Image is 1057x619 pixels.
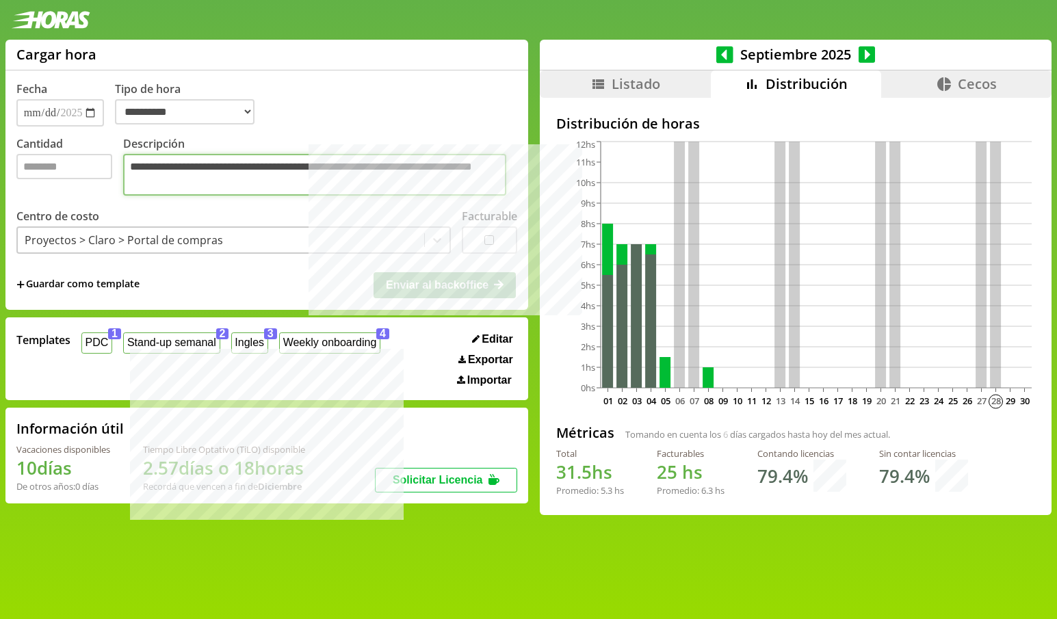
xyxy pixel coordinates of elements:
[757,447,846,460] div: Contando licencias
[81,332,112,354] button: PDC1
[612,75,660,93] span: Listado
[258,480,302,492] b: Diciembre
[16,81,47,96] label: Fecha
[264,328,277,339] span: 3
[879,447,968,460] div: Sin contar licencias
[733,45,859,64] span: Septiembre 2025
[454,353,517,367] button: Exportar
[16,480,110,492] div: De otros años: 0 días
[576,176,595,189] tspan: 10hs
[690,395,699,407] text: 07
[462,209,517,224] label: Facturable
[556,484,624,497] div: Promedio: hs
[701,484,713,497] span: 6.3
[958,75,997,93] span: Cecos
[581,341,595,353] tspan: 2hs
[123,332,220,354] button: Stand-up semanal2
[790,395,800,407] text: 14
[16,443,110,456] div: Vacaciones disponibles
[143,480,305,492] div: Recordá que vencen a fin de
[376,328,389,339] span: 4
[468,332,517,346] button: Editar
[375,468,517,492] button: Solicitar Licencia
[216,328,229,339] span: 2
[603,395,613,407] text: 01
[556,460,592,484] span: 31.5
[115,81,265,127] label: Tipo de hora
[16,419,124,438] h2: Información útil
[661,395,670,407] text: 05
[16,154,112,179] input: Cantidad
[862,395,872,407] text: 19
[16,45,96,64] h1: Cargar hora
[581,382,595,394] tspan: 0hs
[25,233,223,248] div: Proyectos > Claro > Portal de compras
[657,447,725,460] div: Facturables
[581,259,595,271] tspan: 6hs
[468,354,513,366] span: Exportar
[618,395,627,407] text: 02
[279,332,380,354] button: Weekly onboarding4
[1020,395,1030,407] text: 30
[733,395,742,407] text: 10
[625,428,890,440] span: Tomando en cuenta los días cargados hasta hoy del mes actual.
[991,395,1001,407] text: 28
[556,423,614,442] h2: Métricas
[143,443,305,456] div: Tiempo Libre Optativo (TiLO) disponible
[657,484,725,497] div: Promedio: hs
[16,332,70,347] span: Templates
[919,395,929,407] text: 23
[581,361,595,373] tspan: 1hs
[581,300,595,312] tspan: 4hs
[647,395,657,407] text: 04
[581,238,595,250] tspan: 7hs
[723,428,728,440] span: 6
[805,395,814,407] text: 15
[581,218,595,230] tspan: 8hs
[675,395,685,407] text: 06
[601,484,612,497] span: 5.3
[556,447,624,460] div: Total
[657,460,725,484] h1: hs
[879,464,930,488] h1: 79.4 %
[482,333,512,345] span: Editar
[632,395,642,407] text: 03
[876,395,886,407] text: 20
[231,332,268,354] button: Ingles3
[581,197,595,209] tspan: 9hs
[16,456,110,480] h1: 10 días
[393,474,483,486] span: Solicitar Licencia
[747,395,757,407] text: 11
[934,395,944,407] text: 24
[556,460,624,484] h1: hs
[576,138,595,150] tspan: 12hs
[718,395,728,407] text: 09
[761,395,771,407] text: 12
[905,395,915,407] text: 22
[16,277,140,292] span: +Guardar como template
[704,395,714,407] text: 08
[467,374,512,386] span: Importar
[819,395,828,407] text: 16
[833,395,843,407] text: 17
[891,395,900,407] text: 21
[143,456,305,480] h1: 2.57 días o 18 horas
[16,136,123,199] label: Cantidad
[11,11,90,29] img: logotipo
[848,395,857,407] text: 18
[766,75,848,93] span: Distribución
[123,136,517,199] label: Descripción
[581,320,595,332] tspan: 3hs
[657,460,677,484] span: 25
[16,209,99,224] label: Centro de costo
[963,395,972,407] text: 26
[581,279,595,291] tspan: 5hs
[977,395,987,407] text: 27
[16,277,25,292] span: +
[108,328,121,339] span: 1
[576,156,595,168] tspan: 11hs
[948,395,958,407] text: 25
[757,464,808,488] h1: 79.4 %
[1006,395,1015,407] text: 29
[556,114,1035,133] h2: Distribución de horas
